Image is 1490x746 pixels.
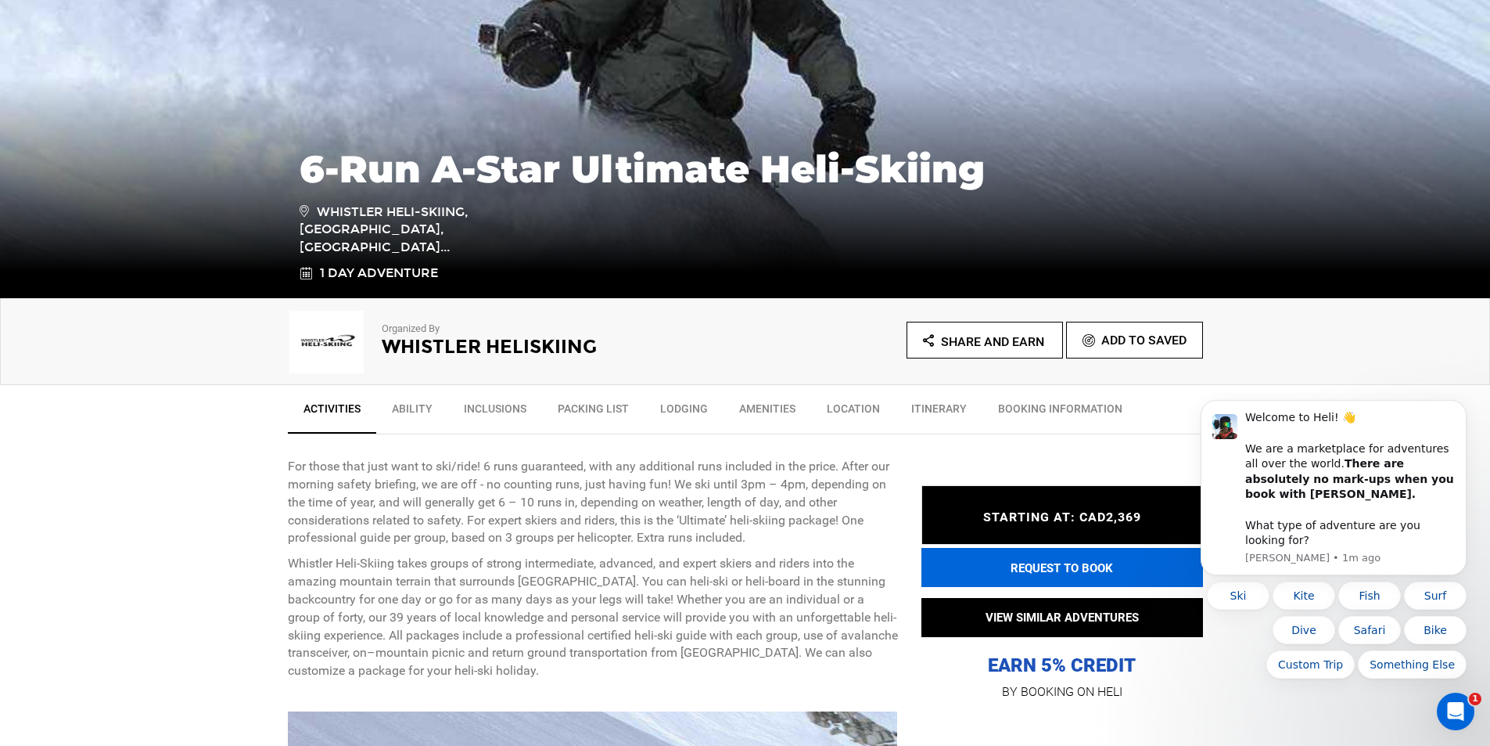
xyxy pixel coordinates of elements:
span: 1 Day Adventure [320,265,438,283]
a: Activities [288,393,376,434]
img: img_0bd6c2bf7a0220f90b2c926cc1b28b01.png [288,311,366,373]
span: STARTING AT: CAD2,369 [983,510,1141,524]
a: Packing List [542,393,644,432]
span: 1 [1469,693,1481,705]
button: VIEW SIMILAR ADVENTURES [921,598,1203,637]
a: Location [811,393,896,432]
a: Ability [376,393,448,432]
a: Amenities [723,393,811,432]
p: EARN 5% CREDIT [921,497,1203,678]
button: REQUEST TO BOOK [921,548,1203,587]
span: Share and Earn [941,334,1044,349]
p: For those that just want to ski/ride! 6 runs guaranteed, with any additional runs included in the... [288,458,898,547]
iframe: Intercom notifications message [1177,295,1490,704]
a: BOOKING INFORMATION [982,393,1138,432]
a: Inclusions [448,393,542,432]
p: BY BOOKING ON HELI [921,681,1203,703]
iframe: Intercom live chat [1437,693,1474,730]
span: Add To Saved [1101,333,1187,348]
h1: 6-Run A-Star Ultimate Heli-Skiing [300,148,1191,190]
a: Lodging [644,393,723,432]
p: Organized By [382,322,702,337]
span: Whistler Heli-Skiing, [GEOGRAPHIC_DATA], [GEOGRAPHIC_DATA]... [300,202,522,258]
a: Itinerary [896,393,982,432]
p: Whistler Heli-Skiing takes groups of strong intermediate, advanced, and expert skiers and riders ... [288,555,898,680]
h2: Whistler Heliskiing [382,337,702,357]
